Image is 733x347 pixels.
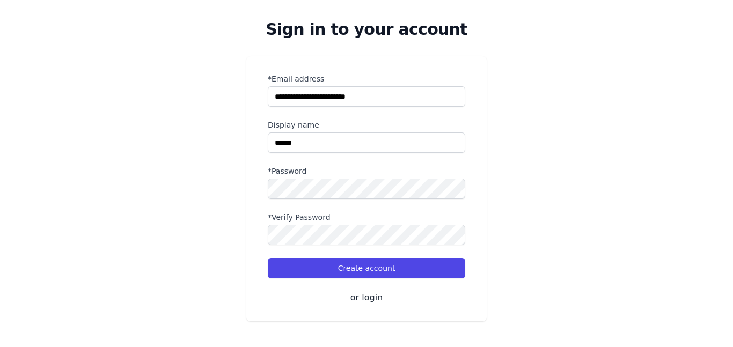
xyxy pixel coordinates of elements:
[268,166,465,176] label: *Password
[268,258,465,278] button: Create account
[268,291,465,304] button: or login
[268,73,465,84] label: *Email address
[246,20,487,39] h2: Sign in to your account
[268,120,465,130] label: Display name
[268,212,465,223] label: *Verify Password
